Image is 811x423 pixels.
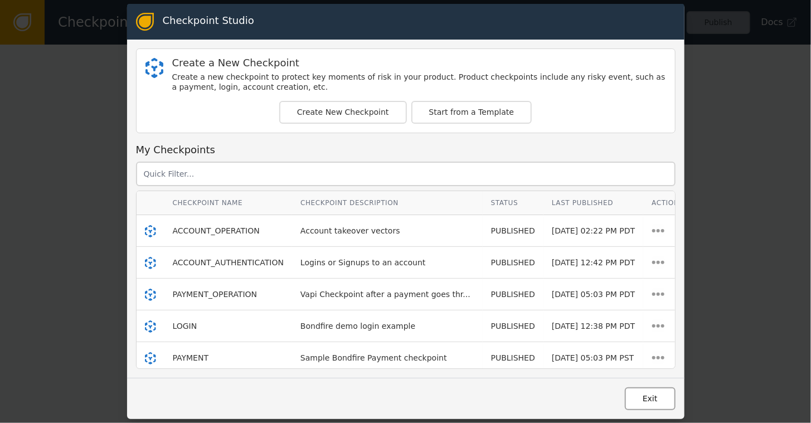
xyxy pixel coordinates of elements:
div: PUBLISHED [491,225,535,237]
div: Vapi Checkpoint after a payment goes thr... [300,289,470,300]
span: Sample Bondfire Payment checkpoint [300,353,447,362]
span: Account takeover vectors [300,226,400,235]
th: Actions [643,191,692,215]
div: Checkpoint Studio [163,13,254,31]
div: Create a New Checkpoint [172,58,666,68]
span: Bondfire demo login example [300,322,415,330]
th: Checkpoint Name [164,191,293,215]
button: Exit [625,387,676,410]
div: [DATE] 02:22 PM PDT [552,225,635,237]
span: PAYMENT [173,353,209,362]
span: ACCOUNT_OPERATION [173,226,260,235]
span: LOGIN [173,322,197,330]
div: [DATE] 05:03 PM PST [552,352,635,364]
div: PUBLISHED [491,289,535,300]
button: Start from a Template [411,101,532,124]
span: ACCOUNT_AUTHENTICATION [173,258,284,267]
th: Status [483,191,543,215]
span: PAYMENT_OPERATION [173,290,258,299]
button: Create New Checkpoint [279,101,407,124]
input: Quick Filter... [136,162,676,186]
div: Create a new checkpoint to protect key moments of risk in your product. Product checkpoints inclu... [172,72,666,92]
th: Last Published [543,191,643,215]
div: [DATE] 12:38 PM PDT [552,320,635,332]
div: [DATE] 12:42 PM PDT [552,257,635,269]
th: Checkpoint Description [292,191,483,215]
div: My Checkpoints [136,142,676,157]
div: [DATE] 05:03 PM PDT [552,289,635,300]
div: PUBLISHED [491,257,535,269]
div: PUBLISHED [491,320,535,332]
div: PUBLISHED [491,352,535,364]
span: Logins or Signups to an account [300,258,426,267]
